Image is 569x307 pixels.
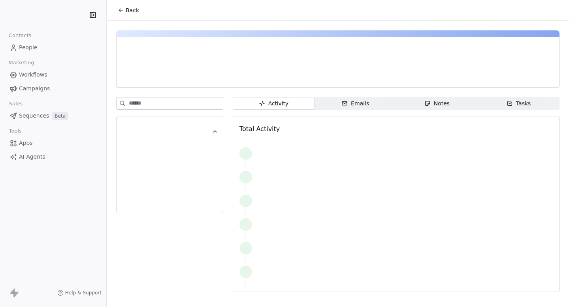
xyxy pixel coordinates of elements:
a: Workflows [6,68,100,81]
span: Beta [52,112,68,120]
span: Sales [6,98,26,110]
span: People [19,43,38,52]
span: Campaigns [19,84,50,93]
a: People [6,41,100,54]
span: Sequences [19,112,49,120]
span: Marketing [5,57,38,69]
span: Tools [6,125,25,137]
span: Total Activity [239,125,280,133]
div: Notes [424,99,450,108]
span: AI Agents [19,153,45,161]
span: Contacts [5,30,35,41]
a: Help & Support [57,290,102,296]
button: Back [113,3,144,17]
span: Help & Support [65,290,102,296]
a: Campaigns [6,82,100,95]
a: SequencesBeta [6,109,100,122]
div: Tasks [507,99,531,108]
span: Apps [19,139,33,147]
a: AI Agents [6,150,100,163]
span: Back [126,6,139,14]
div: Emails [341,99,369,108]
a: Apps [6,137,100,150]
span: Workflows [19,71,47,79]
